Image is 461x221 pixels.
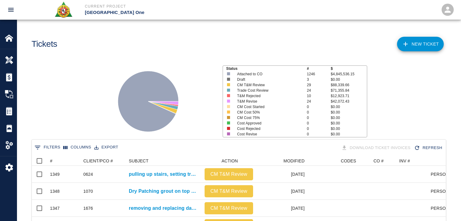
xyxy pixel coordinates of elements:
[331,88,366,93] p: $71,355.84
[85,9,263,16] p: [GEOGRAPHIC_DATA] One
[83,205,93,211] div: 1676
[307,71,331,77] p: 1246
[331,77,366,82] p: $0.00
[54,1,73,18] img: Roger & Sons Concrete
[331,115,366,121] p: $0.00
[340,143,413,153] div: Tickets download in groups of 15
[207,205,251,212] p: CM T&M Review
[307,82,331,88] p: 29
[126,156,202,166] div: SUBJECT
[359,156,396,166] div: CO #
[331,82,366,88] p: $88,339.66
[85,4,263,9] p: Current Project
[331,126,366,131] p: $0.00
[237,131,300,137] p: Cost Revise
[4,2,18,17] button: open drawer
[308,156,359,166] div: CODES
[256,166,308,183] div: [DATE]
[256,183,308,200] div: [DATE]
[307,93,331,99] p: 10
[83,188,93,194] div: 1070
[256,200,308,217] div: [DATE]
[80,156,126,166] div: CLIENT/PCO #
[331,99,366,104] p: $42,072.43
[237,82,300,88] p: CM T&M Review
[237,93,300,99] p: T&M Rejected
[331,131,366,137] p: $0.00
[50,171,60,177] div: 1349
[399,156,410,166] div: INV #
[237,126,300,131] p: Cost Rejected
[397,37,444,51] a: NEW TICKET
[222,156,238,166] div: ACTION
[237,121,300,126] p: Cost Approved
[129,188,199,195] a: Dry Patching grout on top of beams Column line D/13 2nd floor, and L/7 2nd floor.
[237,110,300,115] p: CM Cost 50%
[237,115,300,121] p: CM Cost 75%
[129,205,199,212] a: removing and replacing damaged Styrofoam East Pier Level #2 Gate #2
[307,66,331,71] p: #
[33,143,62,152] button: Show filters
[207,188,251,195] p: CM T&M Review
[237,88,300,93] p: Trade Cost Review
[237,77,300,82] p: Draft
[237,104,300,110] p: CM Cost Started
[331,104,366,110] p: $0.00
[237,71,300,77] p: Attached to CO
[93,143,120,152] button: Export
[283,156,305,166] div: MODIFIED
[202,156,256,166] div: ACTION
[307,115,331,121] p: 0
[307,110,331,115] p: 0
[331,71,366,77] p: $4,845,536.15
[331,110,366,115] p: $0.00
[396,156,431,166] div: INV #
[331,66,366,71] p: $
[413,143,445,153] button: Refresh
[307,104,331,110] p: 0
[413,143,445,153] div: Refresh the list
[307,88,331,93] p: 24
[307,77,331,82] p: 3
[50,156,52,166] div: #
[83,156,113,166] div: CLIENT/PCO #
[50,205,60,211] div: 1347
[226,66,307,71] p: Status
[341,156,356,166] div: CODES
[307,99,331,104] p: 24
[331,93,366,99] p: $12,923.71
[307,126,331,131] p: 0
[256,156,308,166] div: MODIFIED
[32,39,57,49] h1: Tickets
[129,171,199,178] a: pulling up stairs, setting treads and finishing concrete for Gate #12 stairs #3 to #4.
[307,121,331,126] p: 0
[47,156,80,166] div: #
[207,171,251,178] p: CM T&M Review
[83,171,93,177] div: 0624
[129,156,149,166] div: SUBJECT
[373,156,383,166] div: CO #
[331,121,366,126] p: $0.00
[307,131,331,137] p: 0
[50,188,60,194] div: 1348
[62,143,93,152] button: Select columns
[237,99,300,104] p: T&M Revise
